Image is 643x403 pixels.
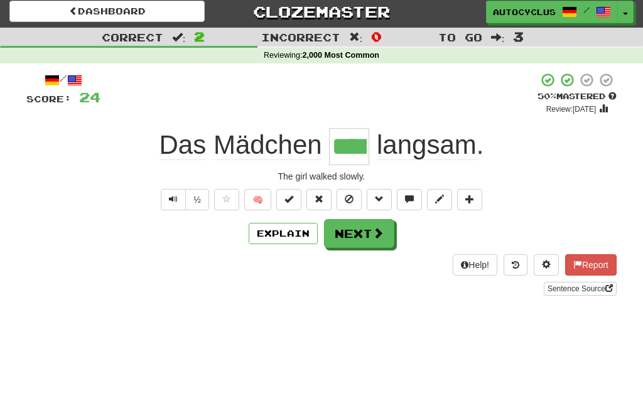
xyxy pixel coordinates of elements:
[276,190,301,211] button: Set this sentence to 100% Mastered (alt+m)
[565,255,617,276] button: Report
[26,73,100,89] div: /
[26,171,617,183] div: The girl walked slowly.
[546,105,597,114] small: Review: [DATE]
[504,255,527,276] button: Round history (alt+y)
[491,33,505,43] span: :
[161,190,186,211] button: Play sentence audio (ctl+space)
[369,131,484,161] span: .
[159,131,207,161] span: Das
[367,190,392,211] button: Grammar (alt+g)
[9,1,205,23] a: Dashboard
[538,92,556,102] span: 50 %
[583,6,590,15] span: /
[244,190,271,211] button: 🧠
[214,190,239,211] button: Favorite sentence (alt+f)
[26,94,72,105] span: Score:
[349,33,363,43] span: :
[303,51,379,60] strong: 2,000 Most Common
[457,190,482,211] button: Add to collection (alt+a)
[324,220,394,249] button: Next
[486,1,618,24] a: Autocyclus /
[185,190,209,211] button: ½
[213,131,322,161] span: Mädchen
[249,223,318,245] button: Explain
[102,31,163,44] span: Correct
[337,190,362,211] button: Ignore sentence (alt+i)
[427,190,452,211] button: Edit sentence (alt+d)
[371,30,382,45] span: 0
[538,92,617,103] div: Mastered
[493,7,556,18] span: Autocyclus
[306,190,332,211] button: Reset to 0% Mastered (alt+r)
[261,31,340,44] span: Incorrect
[194,30,205,45] span: 2
[513,30,524,45] span: 3
[224,1,419,23] a: Clozemaster
[377,131,477,161] span: langsam
[438,31,482,44] span: To go
[172,33,186,43] span: :
[453,255,497,276] button: Help!
[158,190,209,211] div: Text-to-speech controls
[79,90,100,105] span: 24
[544,282,617,296] a: Sentence Source
[397,190,422,211] button: Discuss sentence (alt+u)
